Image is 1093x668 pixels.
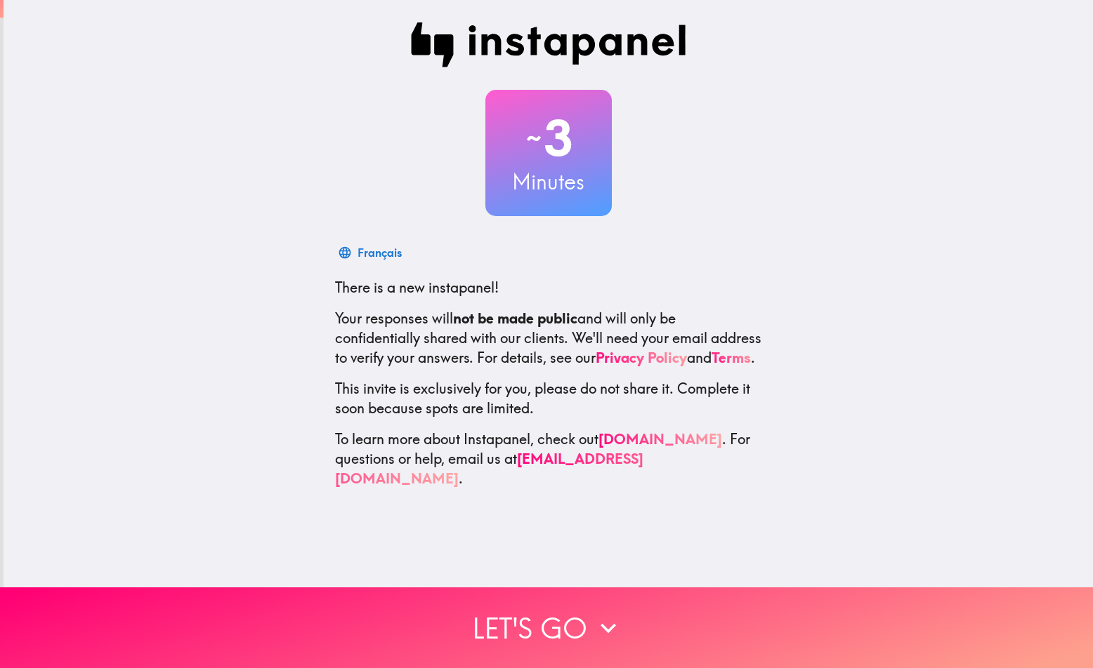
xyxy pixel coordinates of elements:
[596,349,687,366] a: Privacy Policy
[485,167,612,196] h3: Minutes
[453,309,577,327] b: not be made public
[335,429,762,488] p: To learn more about Instapanel, check out . For questions or help, email us at .
[411,22,686,67] img: Instapanel
[335,239,407,267] button: Français
[335,450,643,487] a: [EMAIL_ADDRESS][DOMAIN_NAME]
[358,243,402,262] div: Français
[524,117,544,159] span: ~
[598,430,722,448] a: [DOMAIN_NAME]
[335,279,499,296] span: There is a new instapanel!
[335,379,762,418] p: This invite is exclusively for you, please do not share it. Complete it soon because spots are li...
[335,309,762,368] p: Your responses will and will only be confidentially shared with our clients. We'll need your emai...
[485,109,612,167] h2: 3
[712,349,751,366] a: Terms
